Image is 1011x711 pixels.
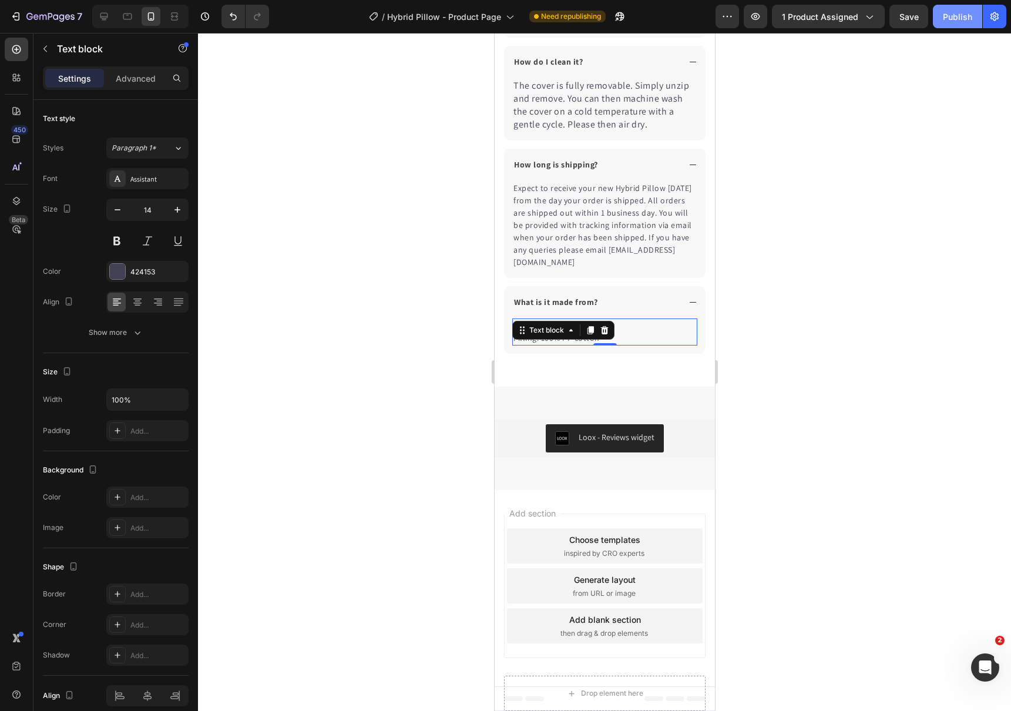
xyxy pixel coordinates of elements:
[43,364,74,380] div: Size
[43,143,63,153] div: Styles
[112,143,156,153] span: Paragraph 1*
[77,9,82,24] p: 7
[43,425,70,436] div: Padding
[130,650,186,661] div: Add...
[43,589,66,599] div: Border
[89,327,143,338] div: Show more
[221,5,269,28] div: Undo/Redo
[387,11,501,23] span: Hybrid Pillow - Product Page
[43,266,61,277] div: Color
[772,5,885,28] button: 1 product assigned
[11,125,28,135] div: 450
[43,650,70,660] div: Shadow
[43,559,80,575] div: Shape
[541,11,601,22] span: Need republishing
[782,11,858,23] span: 1 product assigned
[130,174,186,185] div: Assistant
[130,589,186,600] div: Add...
[382,11,385,23] span: /
[130,267,186,277] div: 424153
[107,389,188,410] input: Auto
[130,620,186,630] div: Add...
[58,72,91,85] p: Settings
[43,113,75,124] div: Text style
[106,137,189,159] button: Paragraph 1*
[889,5,928,28] button: Save
[43,173,58,184] div: Font
[943,11,972,23] div: Publish
[971,653,999,682] iframe: Intercom live chat
[9,215,28,224] div: Beta
[43,202,74,217] div: Size
[43,688,76,704] div: Align
[116,72,156,85] p: Advanced
[495,33,715,711] iframe: Design area
[43,619,66,630] div: Corner
[995,636,1005,645] span: 2
[43,322,189,343] button: Show more
[933,5,982,28] button: Publish
[43,394,62,405] div: Width
[43,294,76,310] div: Align
[130,426,186,437] div: Add...
[130,523,186,534] div: Add...
[130,492,186,503] div: Add...
[5,5,88,28] button: 7
[43,492,61,502] div: Color
[43,462,100,478] div: Background
[899,12,919,22] span: Save
[57,42,157,56] p: Text block
[43,522,63,533] div: Image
